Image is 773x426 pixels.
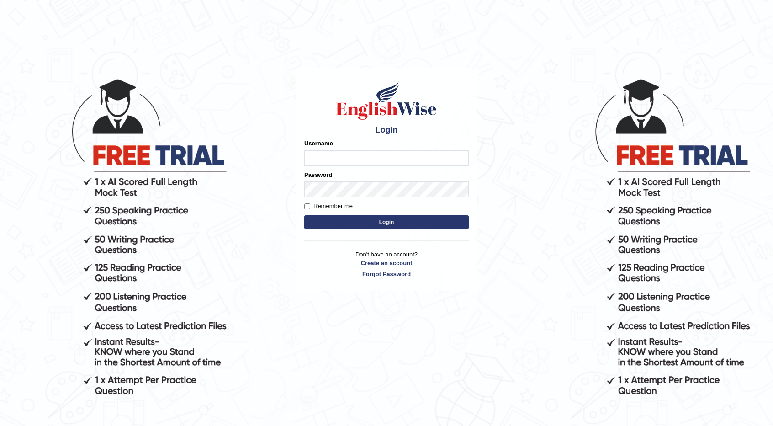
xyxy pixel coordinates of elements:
[304,259,469,267] a: Create an account
[304,215,469,229] button: Login
[304,250,469,278] p: Don't have an account?
[304,139,333,148] label: Username
[304,203,310,209] input: Remember me
[304,170,332,179] label: Password
[304,126,469,135] h4: Login
[304,202,353,211] label: Remember me
[334,80,439,121] img: Logo of English Wise sign in for intelligent practice with AI
[304,270,469,278] a: Forgot Password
